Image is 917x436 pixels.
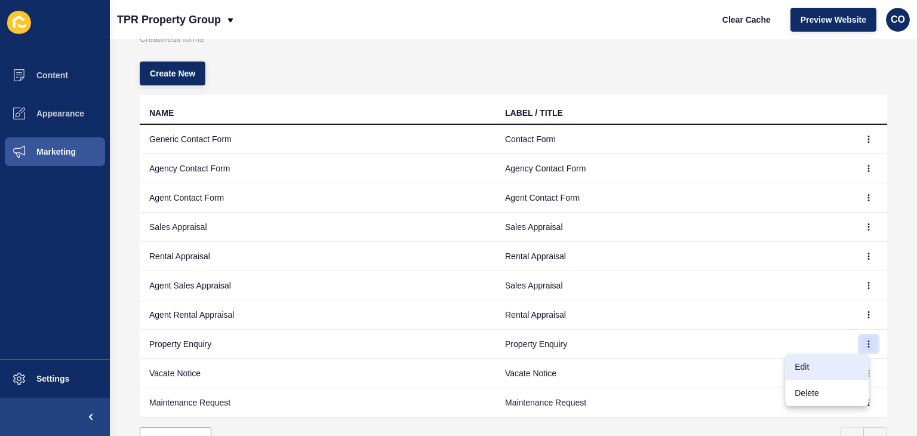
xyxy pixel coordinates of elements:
td: Rental Appraisal [140,242,496,271]
td: Sales Appraisal [496,213,851,242]
td: Maintenance Request [140,388,496,417]
td: Contact Form [496,125,851,154]
a: Delete [785,380,869,406]
div: NAME [149,107,174,119]
td: Agency Contact Form [140,154,496,183]
td: Property Enquiry [140,330,496,359]
span: Clear Cache [722,14,771,26]
a: Edit [785,354,869,380]
td: Vacate Notice [140,359,496,388]
td: Sales Appraisal [496,271,851,300]
td: Sales Appraisal [140,213,496,242]
td: Rental Appraisal [496,300,851,330]
p: Create/edit forms [140,26,887,52]
p: TPR Property Group [117,5,221,35]
span: Preview Website [801,14,866,26]
td: Rental Appraisal [496,242,851,271]
td: Vacate Notice [496,359,851,388]
button: Create New [140,62,205,85]
div: LABEL / TITLE [505,107,563,119]
td: Maintenance Request [496,388,851,417]
td: Agency Contact Form [496,154,851,183]
td: Property Enquiry [496,330,851,359]
button: Clear Cache [712,8,781,32]
span: Create New [150,67,195,79]
td: Generic Contact Form [140,125,496,154]
td: Agent Contact Form [140,183,496,213]
span: CO [891,14,905,26]
td: Agent Rental Appraisal [140,300,496,330]
button: Preview Website [790,8,876,32]
td: Agent Contact Form [496,183,851,213]
td: Agent Sales Appraisal [140,271,496,300]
